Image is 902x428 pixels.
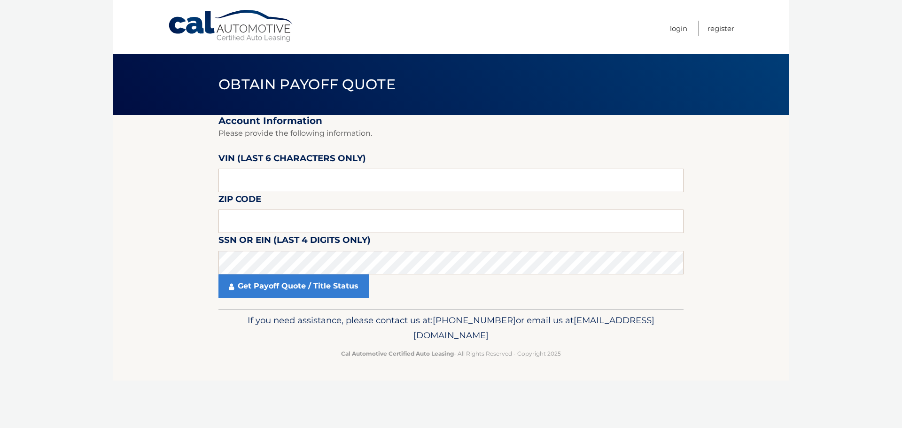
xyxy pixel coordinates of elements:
span: [PHONE_NUMBER] [433,315,516,326]
label: Zip Code [218,192,261,210]
p: If you need assistance, please contact us at: or email us at [225,313,677,343]
p: Please provide the following information. [218,127,684,140]
p: - All Rights Reserved - Copyright 2025 [225,349,677,358]
label: SSN or EIN (last 4 digits only) [218,233,371,250]
a: Register [708,21,734,36]
a: Get Payoff Quote / Title Status [218,274,369,298]
label: VIN (last 6 characters only) [218,151,366,169]
a: Login [670,21,687,36]
a: Cal Automotive [168,9,295,43]
h2: Account Information [218,115,684,127]
span: Obtain Payoff Quote [218,76,396,93]
strong: Cal Automotive Certified Auto Leasing [341,350,454,357]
